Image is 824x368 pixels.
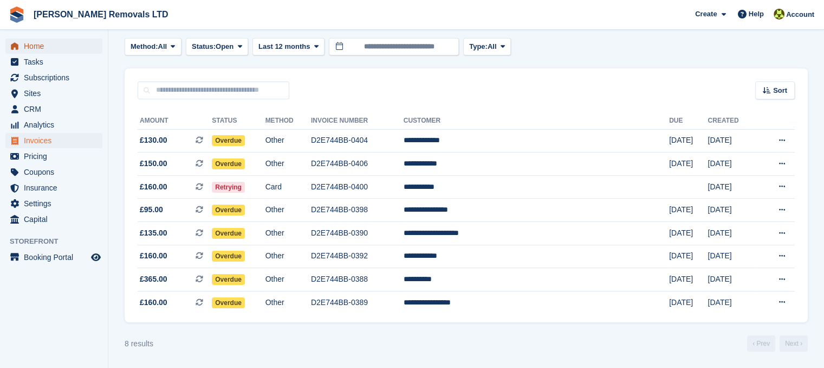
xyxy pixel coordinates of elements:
td: D2E744BB-0406 [311,153,404,176]
span: £150.00 [140,158,167,169]
td: [DATE] [669,129,708,153]
a: menu [5,54,102,69]
td: D2E744BB-0389 [311,291,404,314]
img: stora-icon-8386f47178a22dfd0bd8f6a31ec36ba5ce8667c1dd55bd0f319d3a0aa187defe.svg [9,7,25,23]
a: menu [5,86,102,101]
a: menu [5,250,102,265]
span: £130.00 [140,135,167,146]
span: Last 12 months [258,41,310,52]
span: Overdue [212,228,245,239]
th: Amount [138,112,212,130]
img: Sean Glenn [774,9,784,20]
td: [DATE] [669,199,708,222]
span: Invoices [24,133,89,148]
span: Overdue [212,205,245,215]
span: £160.00 [140,250,167,262]
span: £135.00 [140,227,167,239]
td: [DATE] [708,129,758,153]
td: [DATE] [669,222,708,245]
span: Status: [192,41,216,52]
a: Previous [747,335,775,352]
td: [DATE] [708,268,758,291]
span: All [488,41,497,52]
span: Insurance [24,180,89,195]
td: D2E744BB-0400 [311,175,404,199]
span: Booking Portal [24,250,89,265]
span: Overdue [212,135,245,146]
td: Card [265,175,311,199]
span: All [158,41,167,52]
a: menu [5,180,102,195]
span: Overdue [212,297,245,308]
button: Type: All [463,38,511,56]
th: Due [669,112,708,130]
td: [DATE] [708,175,758,199]
span: Overdue [212,274,245,285]
td: Other [265,245,311,268]
td: D2E744BB-0388 [311,268,404,291]
a: menu [5,101,102,117]
a: menu [5,164,102,180]
nav: Page [745,335,810,352]
span: £160.00 [140,297,167,308]
span: Overdue [212,158,245,169]
th: Method [265,112,311,130]
td: [DATE] [669,291,708,314]
span: Open [216,41,233,52]
span: Home [24,39,89,54]
span: Sites [24,86,89,101]
span: £160.00 [140,181,167,193]
a: menu [5,149,102,164]
td: D2E744BB-0392 [311,245,404,268]
span: CRM [24,101,89,117]
td: D2E744BB-0398 [311,199,404,222]
span: Settings [24,196,89,211]
td: [DATE] [708,199,758,222]
td: Other [265,129,311,153]
td: [DATE] [708,153,758,176]
a: [PERSON_NAME] Removals LTD [29,5,173,23]
td: Other [265,199,311,222]
td: [DATE] [708,222,758,245]
span: Create [695,9,717,20]
button: Last 12 months [252,38,325,56]
span: Tasks [24,54,89,69]
a: menu [5,70,102,85]
a: menu [5,196,102,211]
span: Account [786,9,814,20]
a: menu [5,212,102,227]
span: Overdue [212,251,245,262]
span: £95.00 [140,204,163,215]
span: Help [749,9,764,20]
span: Retrying [212,182,245,193]
a: menu [5,39,102,54]
span: Type: [469,41,488,52]
td: [DATE] [708,245,758,268]
td: Other [265,153,311,176]
span: £365.00 [140,274,167,285]
span: Sort [773,85,787,96]
span: Subscriptions [24,70,89,85]
button: Method: All [125,38,181,56]
span: Pricing [24,149,89,164]
td: D2E744BB-0390 [311,222,404,245]
span: Storefront [10,236,108,247]
td: [DATE] [669,245,708,268]
th: Created [708,112,758,130]
th: Invoice Number [311,112,404,130]
a: menu [5,117,102,132]
td: D2E744BB-0404 [311,129,404,153]
td: [DATE] [708,291,758,314]
a: menu [5,133,102,148]
th: Customer [404,112,669,130]
a: Preview store [89,251,102,264]
button: Status: Open [186,38,248,56]
td: Other [265,291,311,314]
td: [DATE] [669,153,708,176]
td: [DATE] [669,268,708,291]
th: Status [212,112,265,130]
td: Other [265,222,311,245]
div: 8 results [125,338,153,350]
span: Capital [24,212,89,227]
span: Method: [131,41,158,52]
